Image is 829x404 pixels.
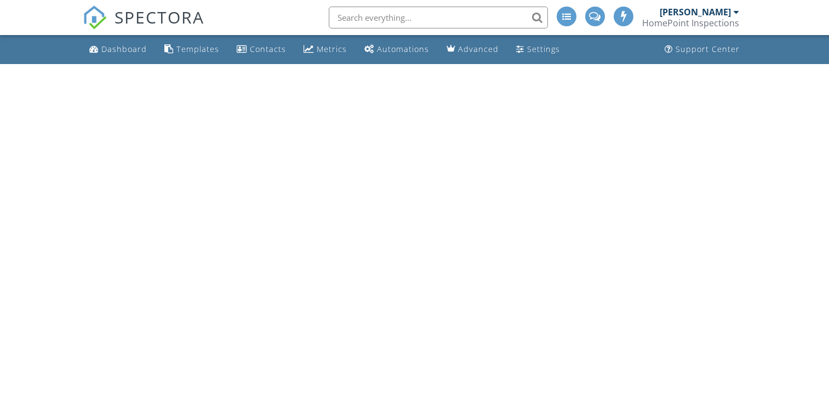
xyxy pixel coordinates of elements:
a: Automations (Advanced) [360,39,433,60]
a: Templates [160,39,224,60]
span: SPECTORA [115,5,204,28]
div: Advanced [458,44,499,54]
a: Dashboard [85,39,151,60]
div: Contacts [250,44,286,54]
a: Metrics [299,39,351,60]
div: Dashboard [101,44,147,54]
a: SPECTORA [83,15,204,38]
div: Support Center [676,44,740,54]
a: Contacts [232,39,290,60]
img: The Best Home Inspection Software - Spectora [83,5,107,30]
a: Support Center [660,39,744,60]
div: Settings [527,44,560,54]
input: Search everything... [329,7,548,28]
a: Advanced [442,39,503,60]
div: [PERSON_NAME] [660,7,731,18]
div: HomePoint Inspections [642,18,739,28]
div: Metrics [317,44,347,54]
div: Automations [377,44,429,54]
a: Settings [512,39,564,60]
div: Templates [176,44,219,54]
